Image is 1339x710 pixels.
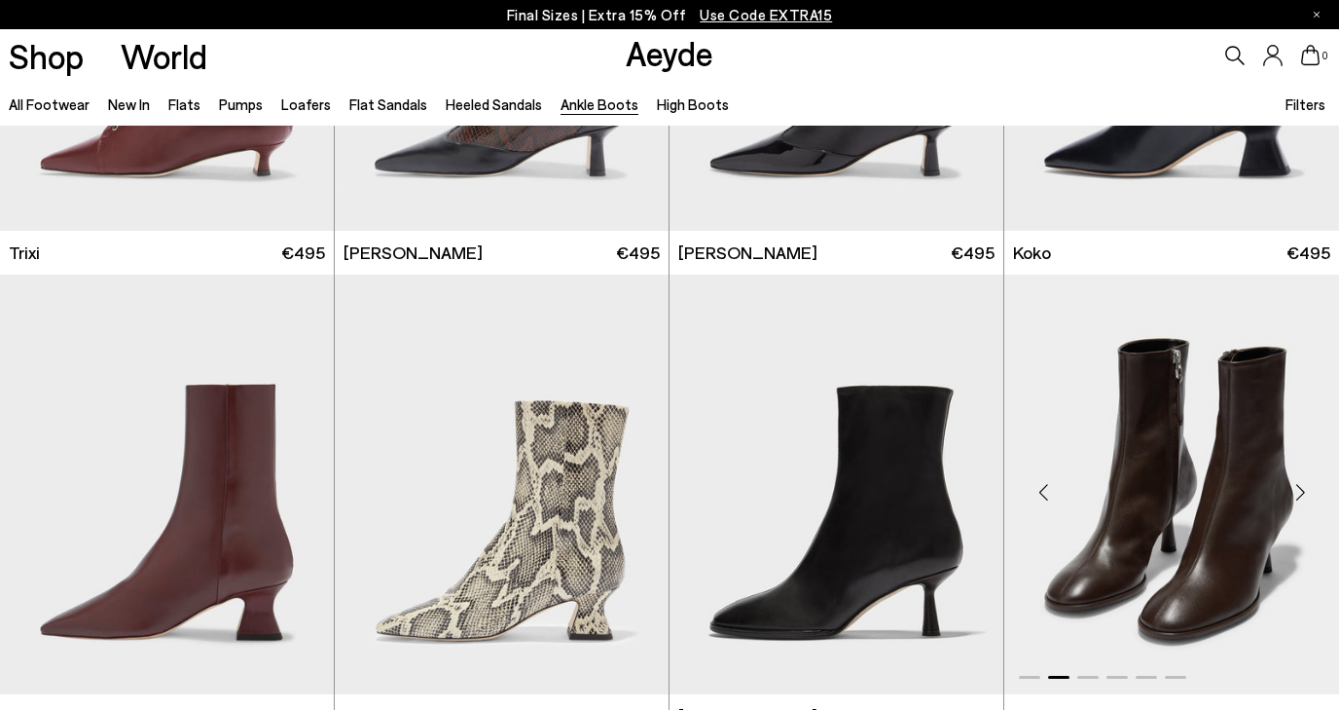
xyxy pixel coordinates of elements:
[1321,51,1330,61] span: 0
[616,241,660,265] span: €495
[561,95,638,113] a: Ankle Boots
[281,95,331,113] a: Loafers
[1286,241,1330,265] span: €495
[9,95,90,113] a: All Footwear
[108,95,150,113] a: New In
[678,241,817,265] span: [PERSON_NAME]
[1285,95,1325,113] span: Filters
[281,241,325,265] span: €495
[344,241,483,265] span: [PERSON_NAME]
[219,95,263,113] a: Pumps
[669,231,1003,275] a: [PERSON_NAME] €495
[349,95,427,113] a: Flat Sandals
[1014,464,1072,522] div: Previous slide
[121,39,207,73] a: World
[168,95,200,113] a: Flats
[657,95,729,113] a: High Boots
[446,95,542,113] a: Heeled Sandals
[507,3,833,27] p: Final Sizes | Extra 15% Off
[1271,464,1329,522] div: Next slide
[669,275,1003,694] img: Dorothy Soft Sock Boots
[335,231,669,275] a: [PERSON_NAME] €495
[1013,241,1051,265] span: Koko
[9,241,40,265] span: Trixi
[9,39,84,73] a: Shop
[335,275,669,694] img: Koko Regal Heel Boots
[1004,275,1339,694] div: 2 / 6
[951,241,995,265] span: €495
[1004,275,1339,694] a: Next slide Previous slide
[626,32,713,73] a: Aeyde
[1004,275,1339,694] img: Dorothy Soft Sock Boots
[1004,231,1339,275] a: Koko €495
[700,6,832,23] span: Navigate to /collections/ss25-final-sizes
[1301,45,1321,66] a: 0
